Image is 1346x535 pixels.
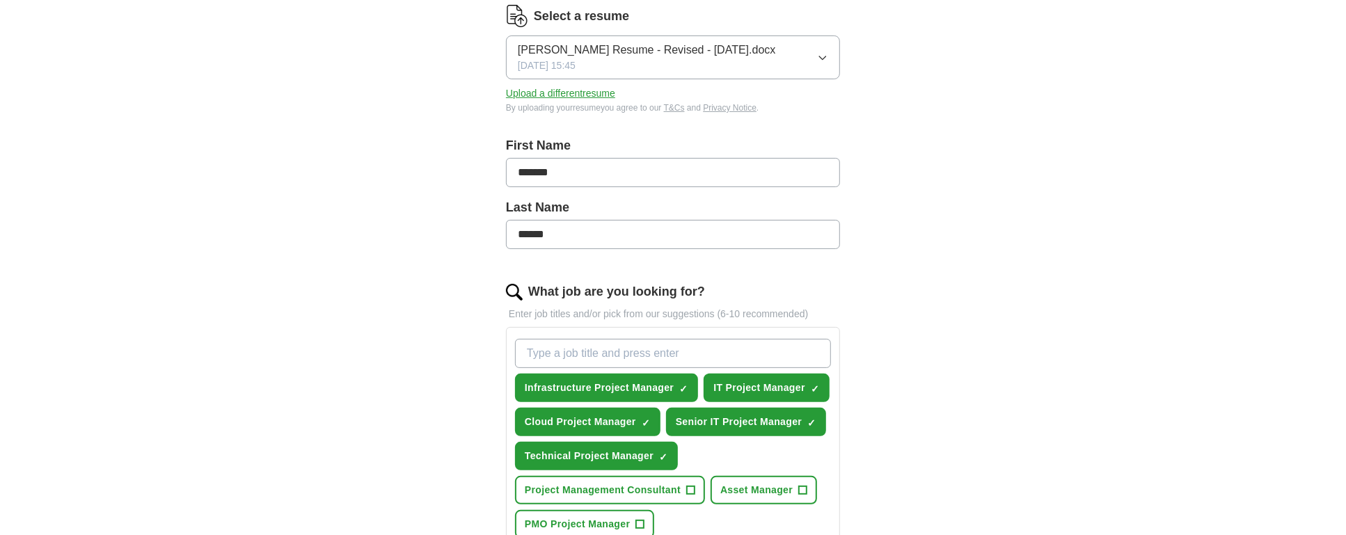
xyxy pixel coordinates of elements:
[704,374,830,402] button: IT Project Manager✓
[506,102,840,114] div: By uploading your resume you agree to our and .
[720,483,793,497] span: Asset Manager
[506,284,523,301] img: search.png
[506,307,840,321] p: Enter job titles and/or pick from our suggestions (6-10 recommended)
[518,58,576,73] span: [DATE] 15:45
[525,483,681,497] span: Project Management Consultant
[711,476,817,504] button: Asset Manager
[525,415,636,429] span: Cloud Project Manager
[676,415,802,429] span: Senior IT Project Manager
[528,282,705,301] label: What job are you looking for?
[534,7,629,26] label: Select a resume
[666,408,826,436] button: Senior IT Project Manager✓
[703,103,757,113] a: Privacy Notice
[506,5,528,27] img: CV Icon
[525,381,674,395] span: Infrastructure Project Manager
[506,136,840,155] label: First Name
[811,383,819,394] span: ✓
[515,476,705,504] button: Project Management Consultant
[506,35,840,79] button: [PERSON_NAME] Resume - Revised - [DATE].docx[DATE] 15:45
[518,42,775,58] span: [PERSON_NAME] Resume - Revised - [DATE].docx
[525,517,630,532] span: PMO Project Manager
[515,339,831,368] input: Type a job title and press enter
[515,408,660,436] button: Cloud Project Manager✓
[807,417,816,429] span: ✓
[679,383,688,394] span: ✓
[515,442,678,470] button: Technical Project Manager✓
[515,374,698,402] button: Infrastructure Project Manager✓
[713,381,805,395] span: IT Project Manager
[659,452,667,463] span: ✓
[642,417,650,429] span: ✓
[506,198,840,217] label: Last Name
[664,103,685,113] a: T&Cs
[506,86,615,101] button: Upload a differentresume
[525,449,654,463] span: Technical Project Manager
